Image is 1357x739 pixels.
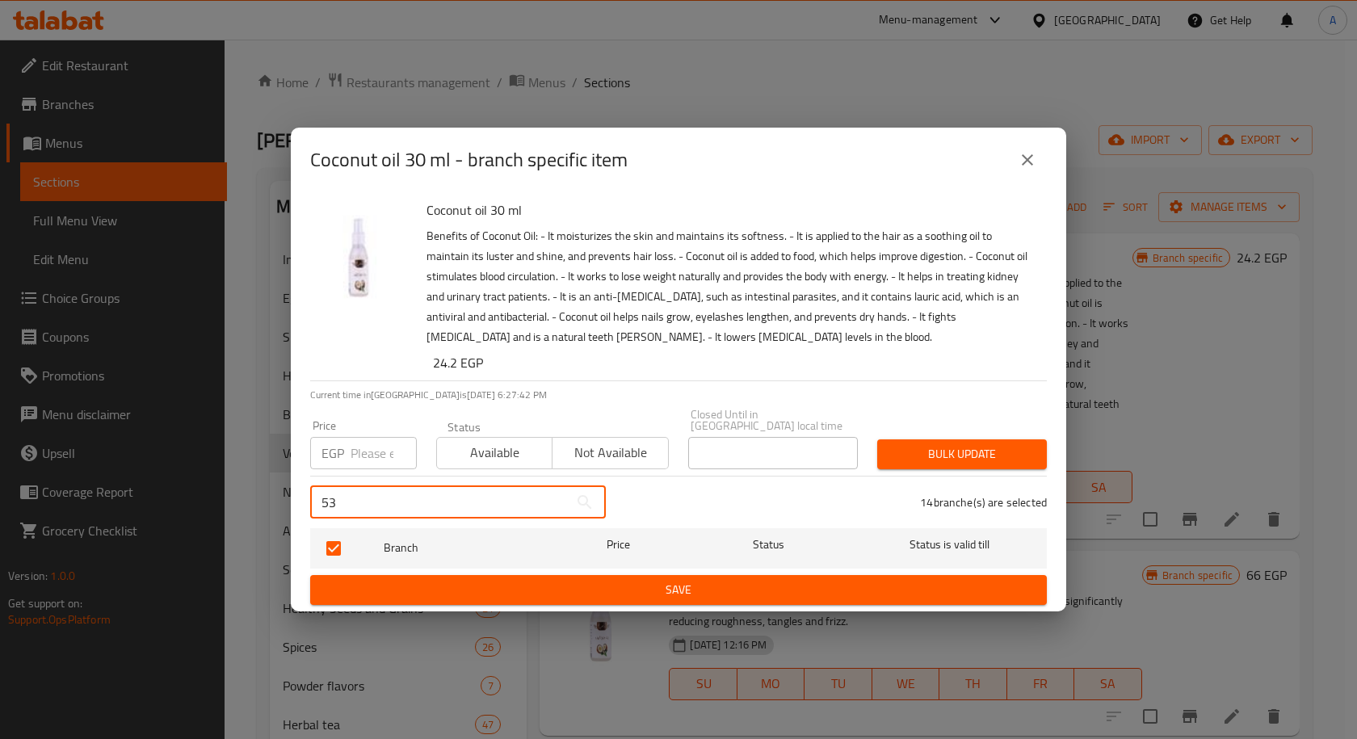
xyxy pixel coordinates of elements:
[426,199,1034,221] h6: Coconut oil 30 ml
[426,226,1034,347] p: Benefits of Coconut Oil: - It moisturizes the skin and maintains its softness. - It is applied to...
[436,437,552,469] button: Available
[351,437,417,469] input: Please enter price
[310,486,569,519] input: Search in branches
[890,444,1034,464] span: Bulk update
[310,575,1047,605] button: Save
[877,439,1047,469] button: Bulk update
[443,441,546,464] span: Available
[559,441,662,464] span: Not available
[384,538,552,558] span: Branch
[323,580,1034,600] span: Save
[920,494,1047,510] p: 14 branche(s) are selected
[866,535,1034,555] span: Status is valid till
[310,388,1047,402] p: Current time in [GEOGRAPHIC_DATA] is [DATE] 6:27:42 PM
[552,437,668,469] button: Not available
[321,443,344,463] p: EGP
[433,351,1034,374] h6: 24.2 EGP
[310,199,414,302] img: Coconut oil 30 ml
[310,147,628,173] h2: Coconut oil 30 ml - branch specific item
[685,535,853,555] span: Status
[565,535,672,555] span: Price
[1008,141,1047,179] button: close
